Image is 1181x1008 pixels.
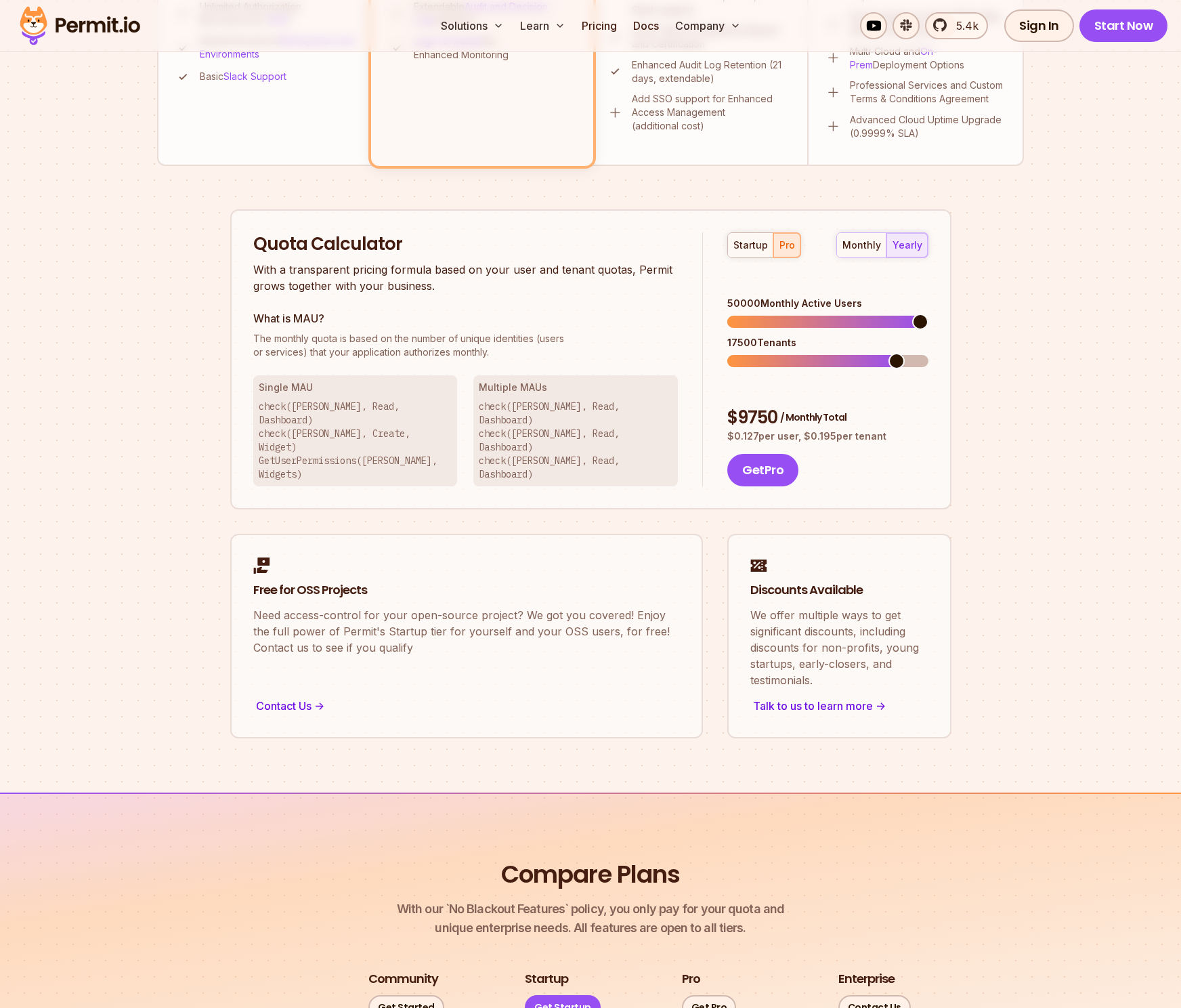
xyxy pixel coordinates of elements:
[1079,9,1168,42] a: Start Now
[838,971,895,988] h3: Enterprise
[850,45,937,70] a: On-Prem
[368,971,438,988] h3: Community
[727,534,951,738] a: Discounts AvailableWe offer multiple ways to get significant discounts, including discounts for n...
[253,607,680,656] p: Need access-control for your open-source project? We got you covered! Enjoy the full power of Per...
[750,607,928,688] p: We offer multiple ways to get significant discounts, including discounts for non-profits, young s...
[780,411,846,424] span: / Monthly Total
[253,696,680,715] div: Contact Us
[925,12,988,39] a: 5.4k
[253,332,679,359] p: or services) that your application authorizes monthly.
[850,79,1006,106] p: Professional Services and Custom Terms & Conditions Agreement
[682,971,700,988] h3: Pro
[750,696,928,715] div: Talk to us to learn more
[733,238,768,252] div: startup
[670,12,746,39] button: Company
[501,858,680,891] h2: Compare Plans
[435,12,509,39] button: Solutions
[223,70,286,82] a: Slack Support
[314,698,324,714] span: ->
[628,12,664,39] a: Docs
[259,381,452,394] h3: Single MAU
[515,12,571,39] button: Learn
[842,238,881,252] div: monthly
[750,582,928,599] h2: Discounts Available
[253,261,679,294] p: With a transparent pricing formula based on your user and tenant quotas, Permit grows together wi...
[850,45,1006,72] p: Multi-Cloud and Deployment Options
[1004,9,1074,42] a: Sign In
[727,406,928,430] div: $ 9750
[632,58,791,85] p: Enhanced Audit Log Retention (21 days, extendable)
[397,900,784,919] span: With our `No Blackout Features` policy, you only pay for your quota and
[576,12,622,39] a: Pricing
[397,900,784,938] p: unique enterprise needs. All features are open to all tiers.
[876,698,886,714] span: ->
[479,381,672,394] h3: Multiple MAUs
[850,113,1006,140] p: Advanced Cloud Uptime Upgrade (0.9999% SLA)
[727,429,928,443] p: $ 0.127 per user, $ 0.195 per tenant
[632,92,791,133] p: Add SSO support for Enhanced Access Management (additional cost)
[727,297,928,310] div: 50000 Monthly Active Users
[727,336,928,350] div: 17500 Tenants
[253,582,680,599] h2: Free for OSS Projects
[479,400,672,481] p: check([PERSON_NAME], Read, Dashboard) check([PERSON_NAME], Read, Dashboard) check([PERSON_NAME], ...
[200,70,286,83] p: Basic
[948,18,979,34] span: 5.4k
[230,534,703,738] a: Free for OSS ProjectsNeed access-control for your open-source project? We got you covered! Enjoy ...
[253,232,679,257] h2: Quota Calculator
[253,332,679,345] span: The monthly quota is based on the number of unique identities (users
[253,310,679,327] h3: What is MAU?
[259,400,452,481] p: check([PERSON_NAME], Read, Dashboard) check([PERSON_NAME], Create, Widget) GetUserPermissions([PE...
[525,971,568,988] h3: Startup
[14,3,146,49] img: Permit logo
[727,454,798,486] button: GetPro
